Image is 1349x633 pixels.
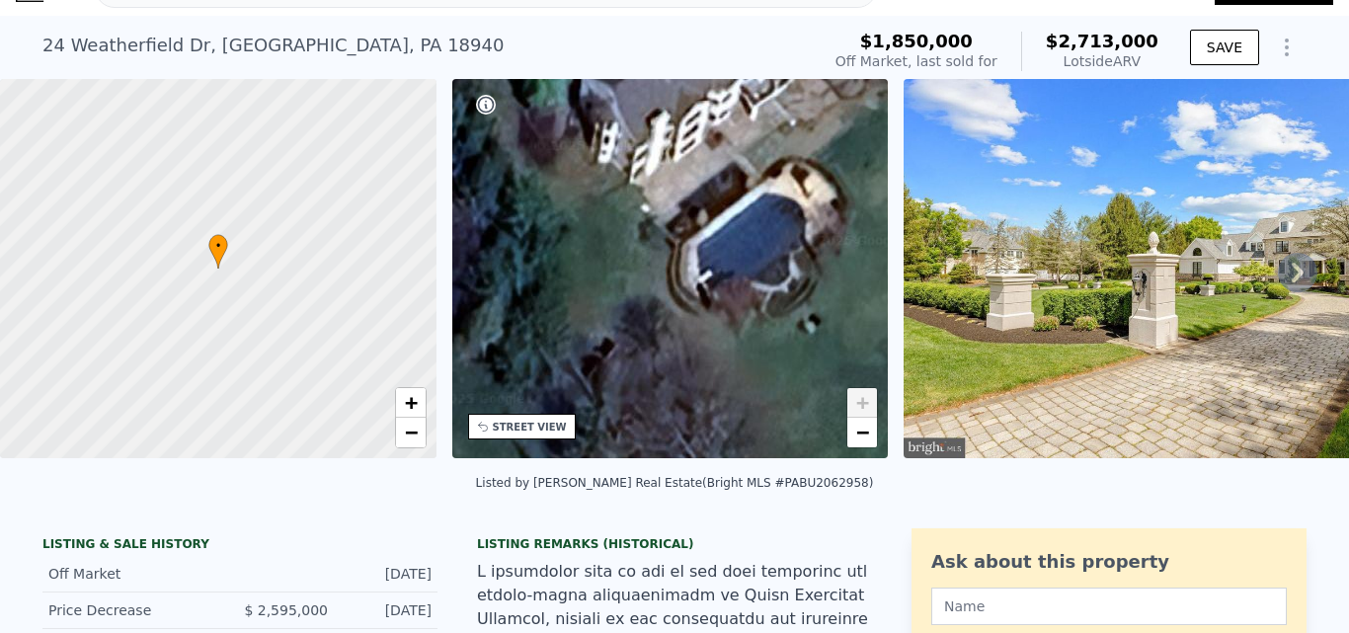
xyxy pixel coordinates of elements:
[48,564,224,584] div: Off Market
[1190,30,1259,65] button: SAVE
[847,418,877,447] a: Zoom out
[48,600,224,620] div: Price Decrease
[477,536,872,552] div: Listing Remarks (Historical)
[856,420,869,444] span: −
[1046,51,1158,71] div: Lotside ARV
[396,388,426,418] a: Zoom in
[931,588,1287,625] input: Name
[1046,31,1158,51] span: $2,713,000
[476,476,874,490] div: Listed by [PERSON_NAME] Real Estate (Bright MLS #PABU2062958)
[208,234,228,269] div: •
[404,420,417,444] span: −
[493,420,567,435] div: STREET VIEW
[42,536,437,556] div: LISTING & SALE HISTORY
[42,32,504,59] div: 24 Weatherfield Dr , [GEOGRAPHIC_DATA] , PA 18940
[931,548,1287,576] div: Ask about this property
[244,602,328,618] span: $ 2,595,000
[835,51,997,71] div: Off Market, last sold for
[847,388,877,418] a: Zoom in
[856,390,869,415] span: +
[208,237,228,255] span: •
[344,564,432,584] div: [DATE]
[344,600,432,620] div: [DATE]
[404,390,417,415] span: +
[860,31,973,51] span: $1,850,000
[1267,28,1307,67] button: Show Options
[396,418,426,447] a: Zoom out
